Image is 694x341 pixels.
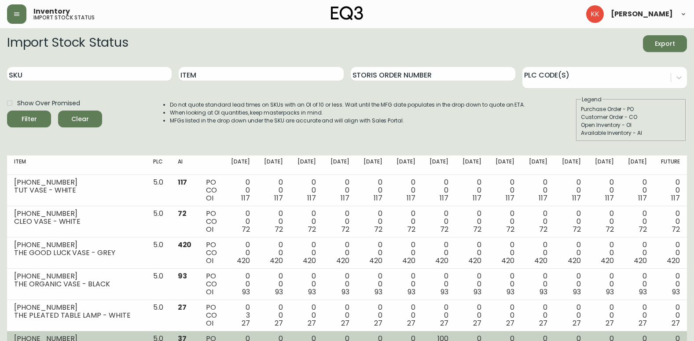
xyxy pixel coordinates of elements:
div: 0 0 [463,178,481,202]
span: OI [206,318,213,328]
span: 93 [474,287,481,297]
div: 0 0 [364,241,382,265]
button: Filter [7,111,51,127]
span: 117 [241,193,250,203]
span: OI [206,256,213,266]
div: 0 0 [330,241,349,265]
span: 72 [242,224,250,234]
th: Item [7,156,146,175]
div: 0 0 [628,178,647,202]
div: 0 0 [297,304,316,327]
span: 72 [178,208,187,219]
th: [DATE] [422,156,455,175]
div: PO CO [206,241,217,265]
div: Open Inventory - OI [581,121,681,129]
div: 0 0 [297,210,316,234]
span: OI [206,287,213,297]
span: Clear [65,114,95,125]
th: [DATE] [290,156,323,175]
div: 0 0 [562,272,580,296]
div: 0 0 [430,304,448,327]
span: 117 [605,193,614,203]
h5: import stock status [33,15,95,20]
div: 0 0 [364,178,382,202]
div: PO CO [206,210,217,234]
span: 72 [506,224,514,234]
div: 0 0 [297,272,316,296]
div: 0 0 [628,241,647,265]
span: 27 [573,318,581,328]
button: Export [643,35,687,52]
span: 420 [303,256,316,266]
div: 0 0 [397,210,415,234]
span: Inventory [33,8,70,15]
th: [DATE] [257,156,290,175]
span: 72 [573,224,581,234]
div: 0 0 [562,241,580,265]
div: 0 0 [661,304,680,327]
th: [DATE] [389,156,422,175]
span: 27 [407,318,415,328]
span: 93 [375,287,382,297]
span: 117 [407,193,415,203]
div: Purchase Order - PO [581,105,681,113]
div: 0 0 [496,304,514,327]
div: 0 0 [264,178,283,202]
span: 72 [275,224,283,234]
span: 420 [435,256,448,266]
span: 117 [638,193,647,203]
span: 27 [672,318,680,328]
div: [PHONE_NUMBER] [14,272,139,280]
span: 420 [534,256,547,266]
img: b8dbcfffdcfee2b8a086673f95cad94a [586,5,604,23]
div: 0 0 [430,272,448,296]
span: 93 [178,271,187,281]
div: 0 0 [231,210,250,234]
span: 72 [440,224,448,234]
div: THE PLEATED TABLE LAMP - WHITE [14,311,139,319]
div: 0 0 [231,178,250,202]
div: [PHONE_NUMBER] [14,304,139,311]
div: 0 0 [430,210,448,234]
span: 93 [275,287,283,297]
div: 0 0 [463,272,481,296]
th: [DATE] [356,156,389,175]
span: 72 [374,224,382,234]
span: 420 [601,256,614,266]
div: 0 0 [364,272,382,296]
div: 0 0 [496,210,514,234]
span: 93 [408,287,415,297]
div: 0 0 [463,304,481,327]
div: Filter [22,114,37,125]
th: [DATE] [224,156,257,175]
span: 93 [242,287,250,297]
span: 420 [336,256,349,266]
div: PO CO [206,178,217,202]
div: 0 0 [529,272,547,296]
span: 72 [639,224,647,234]
span: 72 [606,224,614,234]
div: 0 0 [330,304,349,327]
div: [PHONE_NUMBER] [14,178,139,186]
div: 0 0 [364,304,382,327]
div: 0 0 [661,210,680,234]
td: 5.0 [146,269,170,300]
div: 0 3 [231,304,250,327]
span: 420 [634,256,647,266]
th: [DATE] [588,156,621,175]
span: OI [206,224,213,234]
span: 420 [237,256,250,266]
button: Clear [58,111,102,127]
div: 0 0 [628,272,647,296]
div: 0 0 [264,304,283,327]
span: 93 [507,287,514,297]
span: 420 [369,256,382,266]
span: 93 [672,287,680,297]
span: Export [650,38,680,49]
div: 0 0 [430,241,448,265]
th: [DATE] [554,156,588,175]
div: [PHONE_NUMBER] [14,210,139,218]
div: 0 0 [595,178,614,202]
div: 0 0 [264,272,283,296]
span: 27 [606,318,614,328]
